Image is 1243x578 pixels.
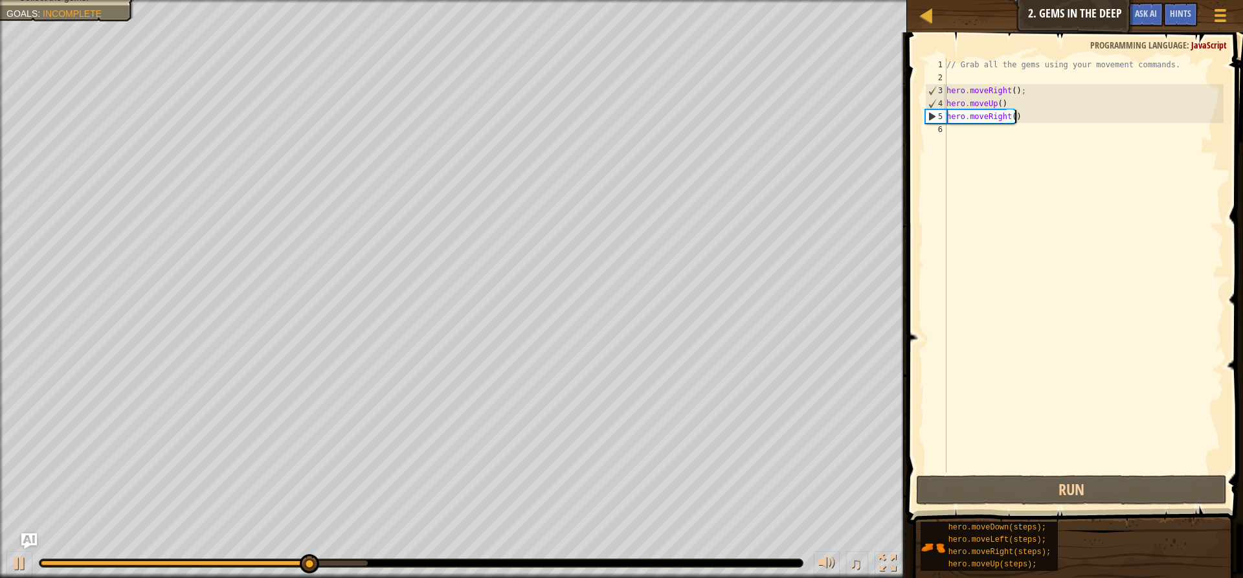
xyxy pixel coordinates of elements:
span: Hints [1170,7,1191,19]
span: JavaScript [1191,39,1227,51]
span: hero.moveLeft(steps); [948,535,1046,544]
button: ♫ [846,551,868,578]
div: 4 [926,97,946,110]
button: Show game menu [1204,3,1237,33]
div: 3 [926,84,946,97]
button: Adjust volume [814,551,840,578]
button: Run [916,475,1227,505]
button: Ctrl + P: Play [6,551,32,578]
button: Ask AI [1128,3,1163,27]
span: : [38,8,43,19]
div: 6 [925,123,946,136]
span: Goals [6,8,38,19]
button: Toggle fullscreen [875,551,901,578]
div: 5 [926,110,946,123]
div: 2 [925,71,946,84]
span: hero.moveDown(steps); [948,523,1046,532]
span: hero.moveUp(steps); [948,560,1037,569]
span: Ask AI [1135,7,1157,19]
span: hero.moveRight(steps); [948,548,1051,557]
div: 1 [925,58,946,71]
span: ♫ [849,553,862,573]
span: Programming language [1090,39,1187,51]
button: Ask AI [21,533,37,549]
span: : [1187,39,1191,51]
img: portrait.png [921,535,945,560]
span: Incomplete [43,8,102,19]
